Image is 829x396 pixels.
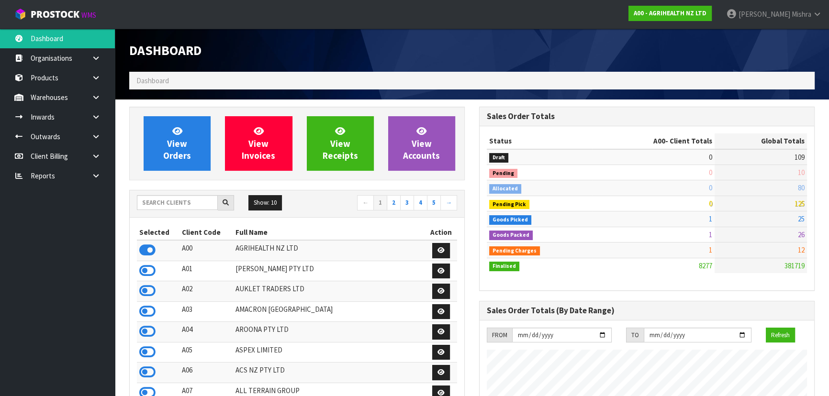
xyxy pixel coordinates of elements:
span: Mishra [792,10,811,19]
span: View Accounts [403,125,440,161]
span: Allocated [489,184,521,194]
td: A05 [179,342,233,363]
th: Client Code [179,225,233,240]
span: View Receipts [323,125,358,161]
td: A01 [179,261,233,281]
td: ACS NZ PTY LTD [233,363,425,383]
span: View Invoices [242,125,275,161]
a: → [440,195,457,210]
span: Goods Picked [489,215,531,225]
td: [PERSON_NAME] PTY LTD [233,261,425,281]
span: 25 [798,214,805,223]
span: Pending Charges [489,246,540,256]
button: Refresh [766,328,795,343]
span: 1 [709,214,712,223]
span: 1 [709,230,712,239]
span: Pending [489,169,517,178]
th: Status [487,133,593,149]
span: Finalised [489,262,519,271]
small: WMS [81,11,96,20]
a: ViewAccounts [388,116,455,171]
span: A00 [653,136,665,145]
td: A06 [179,363,233,383]
a: A00 - AGRIHEALTH NZ LTD [628,6,712,21]
td: AROONA PTY LTD [233,322,425,342]
td: ASPEX LIMITED [233,342,425,363]
h3: Sales Order Totals [487,112,807,121]
td: A02 [179,281,233,302]
span: 8277 [699,261,712,270]
div: TO [626,328,644,343]
span: Dashboard [136,76,169,85]
span: Draft [489,153,508,163]
td: A04 [179,322,233,342]
a: 4 [414,195,427,210]
span: 10 [798,168,805,177]
span: [PERSON_NAME] [739,10,790,19]
strong: A00 - AGRIHEALTH NZ LTD [634,9,706,17]
input: Search clients [137,195,218,210]
button: Show: 10 [248,195,282,210]
th: Selected [137,225,179,240]
span: ProStock [31,8,79,21]
th: Full Name [233,225,425,240]
span: 12 [798,245,805,254]
span: 125 [795,199,805,208]
span: 0 [709,199,712,208]
img: cube-alt.png [14,8,26,20]
span: 0 [709,153,712,162]
h3: Sales Order Totals (By Date Range) [487,306,807,315]
th: Global Totals [715,133,807,149]
span: 80 [798,183,805,192]
div: FROM [487,328,512,343]
span: Pending Pick [489,200,529,209]
a: ← [357,195,374,210]
a: ViewInvoices [225,116,292,171]
td: A00 [179,240,233,261]
td: AMACRON [GEOGRAPHIC_DATA] [233,301,425,322]
span: Dashboard [129,42,202,58]
a: ViewOrders [144,116,211,171]
span: 1 [709,245,712,254]
th: Action [425,225,457,240]
td: AUKLET TRADERS LTD [233,281,425,302]
a: 2 [387,195,401,210]
span: View Orders [163,125,191,161]
span: 381719 [784,261,805,270]
a: ViewReceipts [307,116,374,171]
span: Goods Packed [489,231,533,240]
a: 1 [373,195,387,210]
span: 0 [709,168,712,177]
th: - Client Totals [593,133,715,149]
td: A03 [179,301,233,322]
a: 3 [400,195,414,210]
a: 5 [427,195,441,210]
td: AGRIHEALTH NZ LTD [233,240,425,261]
span: 26 [798,230,805,239]
nav: Page navigation [304,195,458,212]
span: 0 [709,183,712,192]
span: 109 [795,153,805,162]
